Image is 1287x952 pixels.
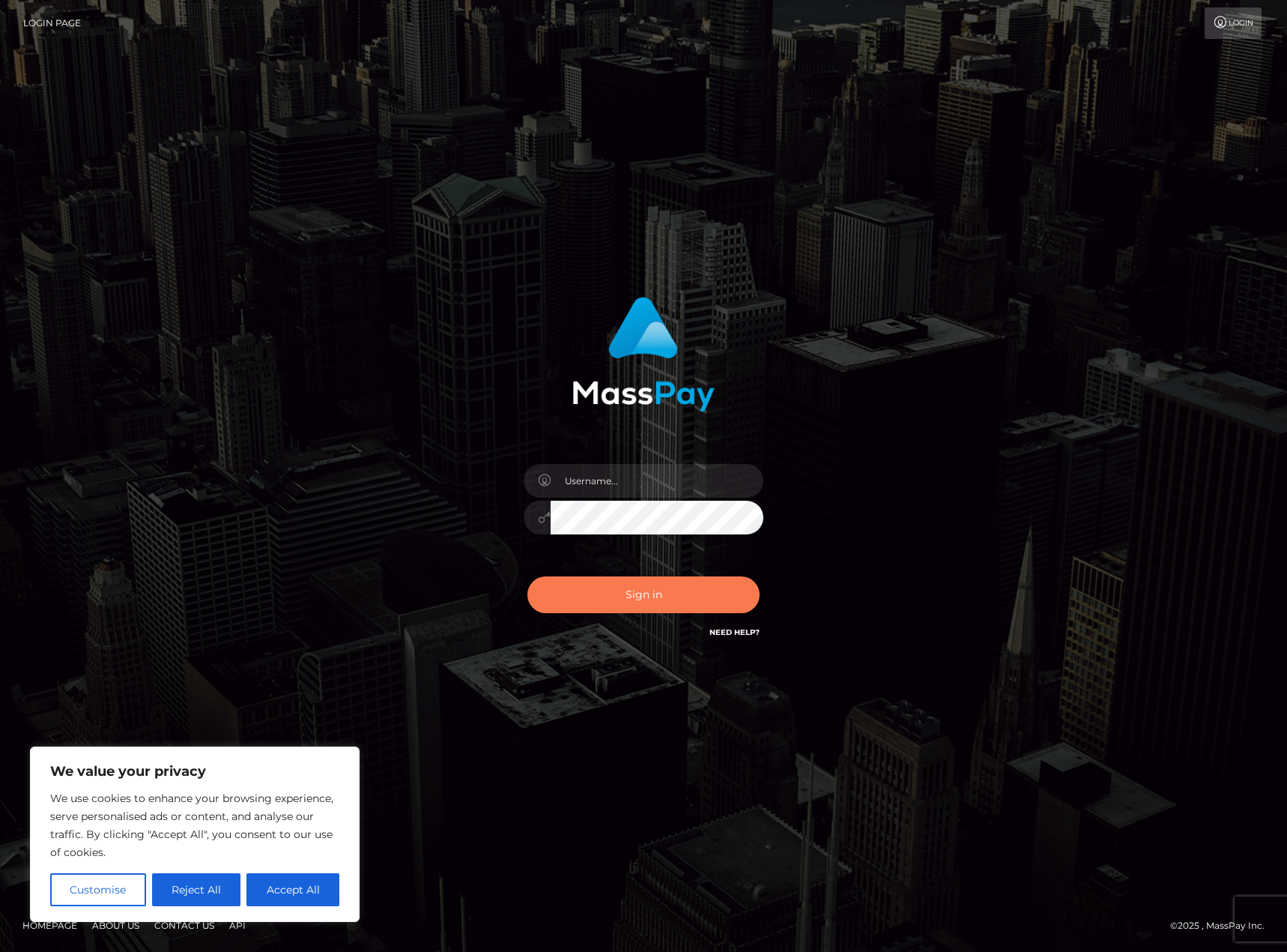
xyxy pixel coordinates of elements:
[30,747,360,922] div: We value your privacy
[152,873,241,906] button: Reject All
[50,762,339,780] p: We value your privacy
[1170,918,1276,934] div: © 2025 , MassPay Inc.
[1205,7,1262,39] a: Login
[86,914,145,937] a: About Us
[551,464,763,498] input: Username...
[572,297,715,412] img: MassPay Login
[246,873,339,906] button: Accept All
[50,789,339,861] p: We use cookies to enhance your browsing experience, serve personalised ads or content, and analys...
[709,627,760,637] a: Need Help?
[527,576,760,613] button: Sign in
[223,914,252,937] a: API
[50,873,146,906] button: Customise
[23,7,81,39] a: Login Page
[148,914,220,937] a: Contact Us
[16,914,83,937] a: Homepage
